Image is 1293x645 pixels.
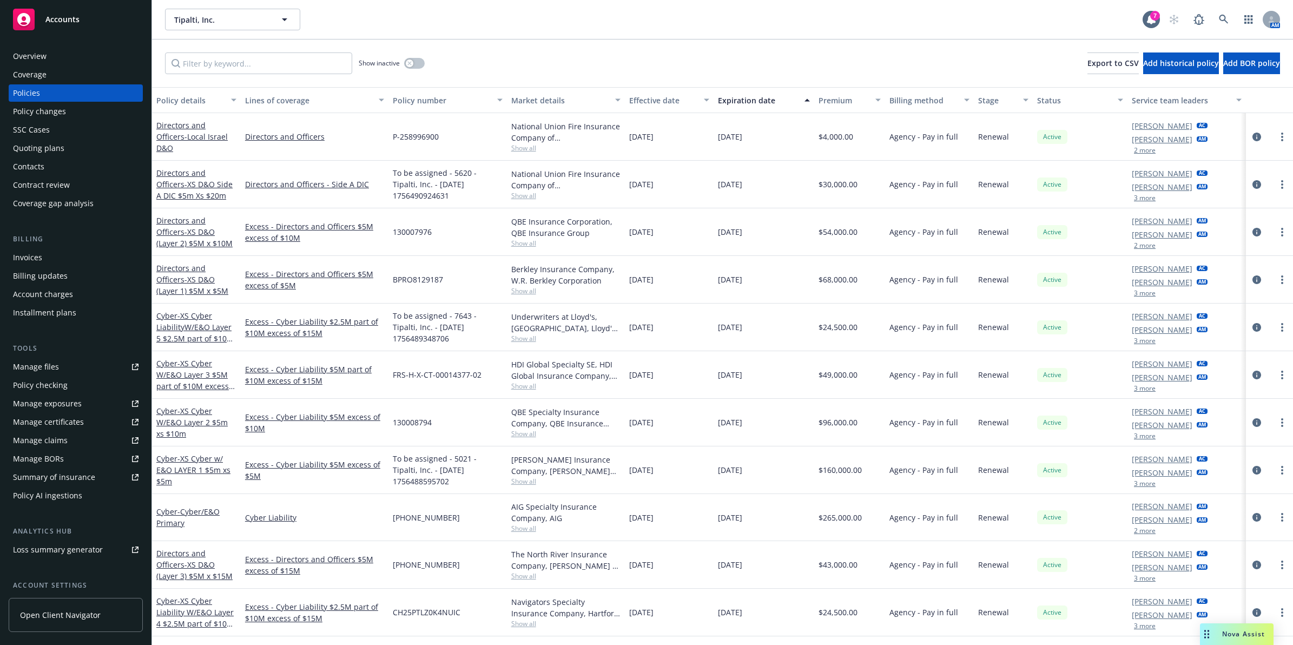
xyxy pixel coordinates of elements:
div: National Union Fire Insurance Company of [GEOGRAPHIC_DATA], [GEOGRAPHIC_DATA], AIG [511,121,621,143]
div: Manage BORs [13,450,64,468]
span: $49,000.00 [819,369,857,380]
div: QBE Insurance Corporation, QBE Insurance Group [511,216,621,239]
span: P-258996900 [393,131,439,142]
a: [PERSON_NAME] [1132,562,1192,573]
span: [DATE] [629,607,654,618]
span: Renewal [978,607,1009,618]
span: [DATE] [629,512,654,523]
span: $24,500.00 [819,607,857,618]
a: [PERSON_NAME] [1132,120,1192,131]
span: Agency - Pay in full [889,512,958,523]
span: [DATE] [629,559,654,570]
span: [DATE] [629,417,654,428]
div: Contract review [13,176,70,194]
div: National Union Fire Insurance Company of [GEOGRAPHIC_DATA], [GEOGRAPHIC_DATA], AIG [511,168,621,191]
span: $265,000.00 [819,512,862,523]
a: Policies [9,84,143,102]
a: Directors and Officers [156,215,233,248]
a: Excess - Directors and Officers $5M excess of $10M [245,221,384,243]
span: $68,000.00 [819,274,857,285]
a: [PERSON_NAME] [1132,181,1192,193]
a: Policy checking [9,377,143,394]
span: [DATE] [718,464,742,476]
div: Coverage gap analysis [13,195,94,212]
a: circleInformation [1250,273,1263,286]
span: Agency - Pay in full [889,607,958,618]
span: - XS D&O (Layer 3) $5M x $15M [156,560,233,581]
a: more [1276,368,1289,381]
span: [DATE] [629,369,654,380]
a: [PERSON_NAME] [1132,596,1192,607]
div: Tools [9,343,143,354]
a: Policy changes [9,103,143,120]
span: [DATE] [629,464,654,476]
div: Market details [511,95,609,106]
div: Berkley Insurance Company, W.R. Berkley Corporation [511,264,621,286]
span: [DATE] [718,512,742,523]
a: Accounts [9,4,143,35]
a: circleInformation [1250,511,1263,524]
span: Agency - Pay in full [889,274,958,285]
a: Manage BORs [9,450,143,468]
span: Show all [511,239,621,248]
span: Agency - Pay in full [889,226,958,238]
button: 3 more [1134,338,1156,344]
span: Active [1041,418,1063,427]
span: $160,000.00 [819,464,862,476]
a: [PERSON_NAME] [1132,311,1192,322]
span: Add historical policy [1143,58,1219,68]
span: [DATE] [718,179,742,190]
div: Drag to move [1200,623,1213,645]
div: Service team leaders [1132,95,1230,106]
span: [DATE] [718,321,742,333]
button: Effective date [625,87,714,113]
div: Manage certificates [13,413,84,431]
a: Excess - Cyber Liability $5M part of $10M excess of $15M [245,364,384,386]
a: Excess - Directors and Officers $5M excess of $5M [245,268,384,291]
span: Active [1041,465,1063,475]
span: Renewal [978,131,1009,142]
button: Market details [507,87,625,113]
span: BPRO8129187 [393,274,443,285]
a: Overview [9,48,143,65]
span: Renewal [978,559,1009,570]
button: 3 more [1134,385,1156,392]
div: Policies [13,84,40,102]
button: Policy number [388,87,507,113]
a: more [1276,416,1289,429]
span: 130008794 [393,417,432,428]
span: [DATE] [718,417,742,428]
a: Directors and Officers [156,548,233,581]
a: more [1276,558,1289,571]
span: Show all [511,286,621,295]
span: Export to CSV [1087,58,1139,68]
span: $4,000.00 [819,131,853,142]
a: more [1276,130,1289,143]
span: FRS-H-X-CT-00014377-02 [393,369,481,380]
div: Policy AI ingestions [13,487,82,504]
span: CH25PTLZ0K4NUIC [393,607,460,618]
span: Active [1041,370,1063,380]
a: Directors and Officers [245,131,384,142]
div: Underwriters at Lloyd's, [GEOGRAPHIC_DATA], Lloyd's of [GEOGRAPHIC_DATA], Mosaic Americas Insuran... [511,311,621,334]
span: Renewal [978,179,1009,190]
span: Renewal [978,464,1009,476]
div: Billing updates [13,267,68,285]
a: Excess - Cyber Liability $2.5M part of $10M excess of $15M [245,316,384,339]
span: [DATE] [629,131,654,142]
span: Agency - Pay in full [889,321,958,333]
a: more [1276,226,1289,239]
a: [PERSON_NAME] [1132,277,1192,288]
span: - XS D&O (Layer 1) $5M x $5M [156,274,228,296]
a: Search [1213,9,1235,30]
span: Show all [511,477,621,486]
a: Coverage gap analysis [9,195,143,212]
div: AIG Specialty Insurance Company, AIG [511,501,621,524]
span: Renewal [978,321,1009,333]
a: [PERSON_NAME] [1132,372,1192,383]
span: - XS Cyber LiabilityW/E&O Layer 5 $2.5M part of $10M excess of $15M [156,311,234,355]
a: circleInformation [1250,178,1263,191]
a: Summary of insurance [9,469,143,486]
span: Tipalti, Inc. [174,14,268,25]
a: Policy AI ingestions [9,487,143,504]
